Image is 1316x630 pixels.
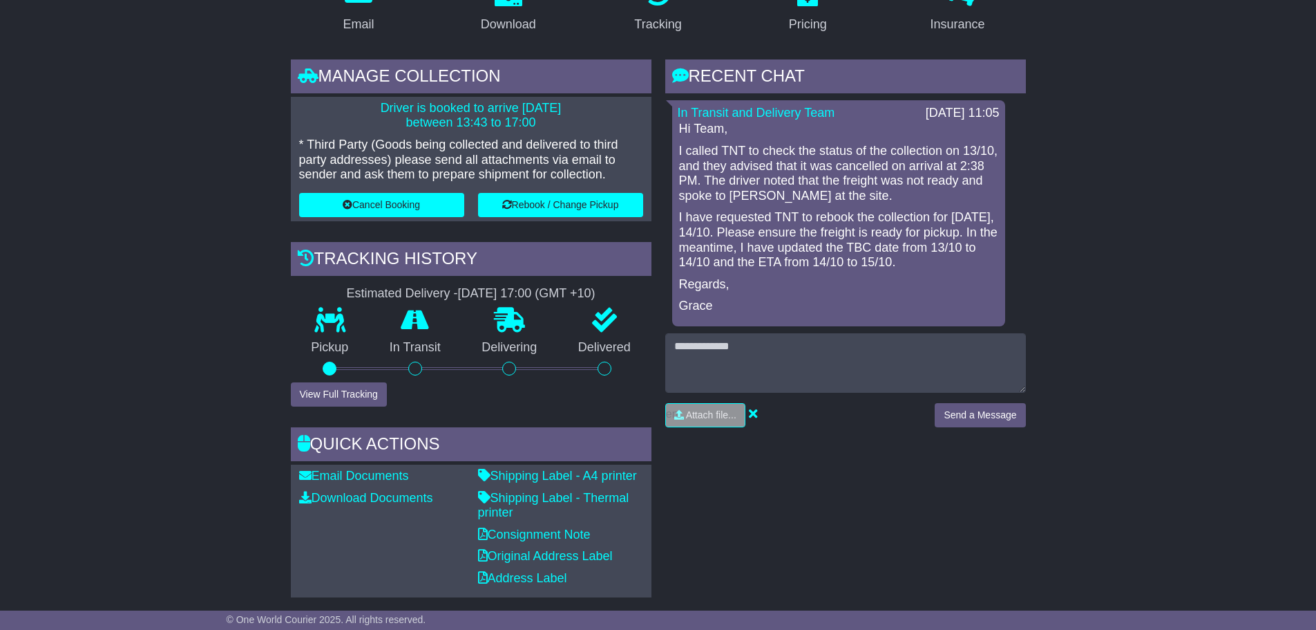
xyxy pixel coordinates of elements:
p: I have requested TNT to rebook the collection for [DATE], 14/10. Please ensure the freight is rea... [679,210,998,270]
a: Original Address Label [478,549,613,563]
p: Delivering [461,340,558,355]
button: Send a Message [935,403,1025,427]
p: Grace [679,299,998,314]
div: Tracking history [291,242,651,279]
a: In Transit and Delivery Team [678,106,835,120]
p: Pickup [291,340,370,355]
div: Download [481,15,536,34]
button: Cancel Booking [299,193,464,217]
a: Consignment Note [478,528,591,541]
div: Tracking [634,15,681,34]
a: Download Documents [299,491,433,505]
button: Rebook / Change Pickup [478,193,643,217]
a: Email Documents [299,469,409,483]
div: [DATE] 11:05 [926,106,1000,121]
div: Quick Actions [291,427,651,465]
div: RECENT CHAT [665,59,1026,97]
button: View Full Tracking [291,382,387,407]
p: Hi Team, [679,122,998,137]
div: [DATE] 17:00 (GMT +10) [458,286,595,302]
p: I called TNT to check the status of the collection on 13/10, and they advised that it was cancell... [679,144,998,203]
div: Pricing [789,15,827,34]
div: Email [343,15,374,34]
a: Shipping Label - A4 printer [478,469,637,483]
p: In Transit [369,340,461,355]
div: Estimated Delivery - [291,286,651,302]
a: Shipping Label - Thermal printer [478,491,629,520]
p: * Third Party (Goods being collected and delivered to third party addresses) please send all atta... [299,138,643,183]
p: Driver is booked to arrive [DATE] between 13:43 to 17:00 [299,101,643,131]
p: Delivered [557,340,651,355]
div: Insurance [931,15,985,34]
span: © One World Courier 2025. All rights reserved. [227,614,426,625]
a: Address Label [478,571,567,585]
div: Manage collection [291,59,651,97]
p: Regards, [679,277,998,293]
